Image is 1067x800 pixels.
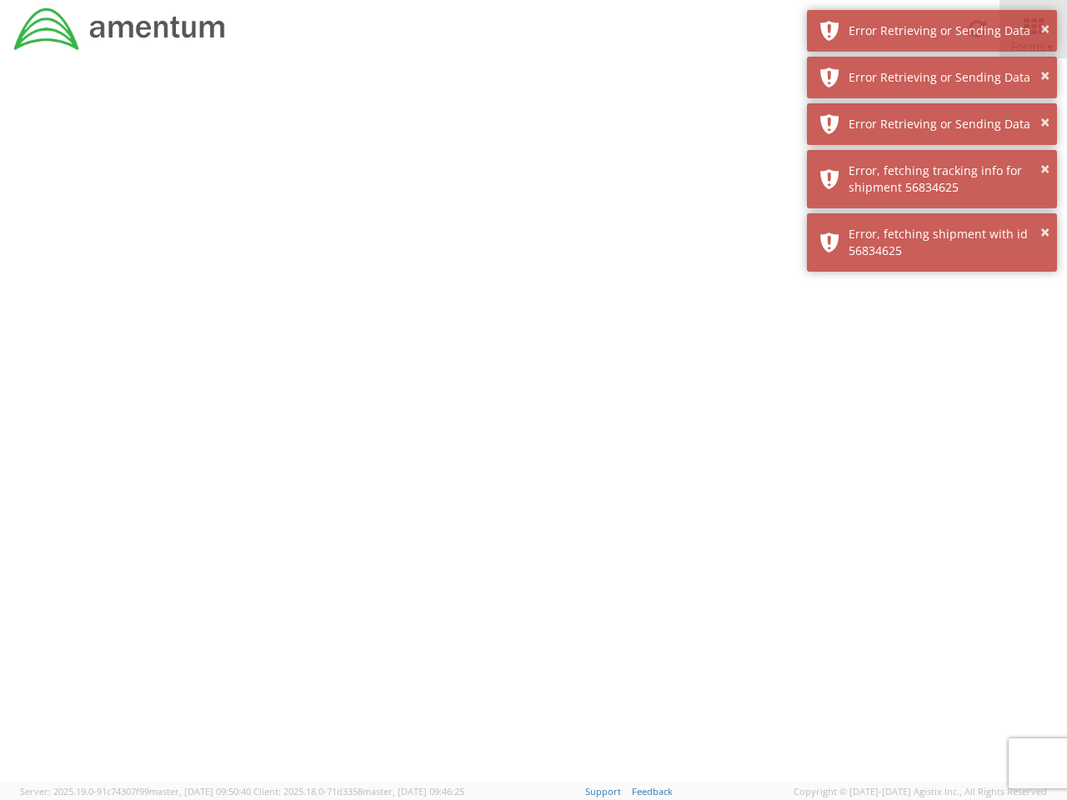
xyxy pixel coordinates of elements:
[849,162,1044,196] div: Error, fetching tracking info for shipment 56834625
[149,785,251,797] span: master, [DATE] 09:50:40
[13,6,228,52] img: dyn-intl-logo-049831509241104b2a82.png
[1040,111,1049,135] button: ×
[632,785,673,797] a: Feedback
[1040,17,1049,42] button: ×
[849,226,1044,259] div: Error, fetching shipment with id 56834625
[849,22,1044,39] div: Error Retrieving or Sending Data
[849,69,1044,86] div: Error Retrieving or Sending Data
[363,785,464,797] span: master, [DATE] 09:46:25
[585,785,621,797] a: Support
[20,785,251,797] span: Server: 2025.19.0-91c74307f99
[1040,64,1049,88] button: ×
[794,785,1047,798] span: Copyright © [DATE]-[DATE] Agistix Inc., All Rights Reserved
[253,785,464,797] span: Client: 2025.18.0-71d3358
[849,116,1044,132] div: Error Retrieving or Sending Data
[1040,221,1049,245] button: ×
[1040,157,1049,182] button: ×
